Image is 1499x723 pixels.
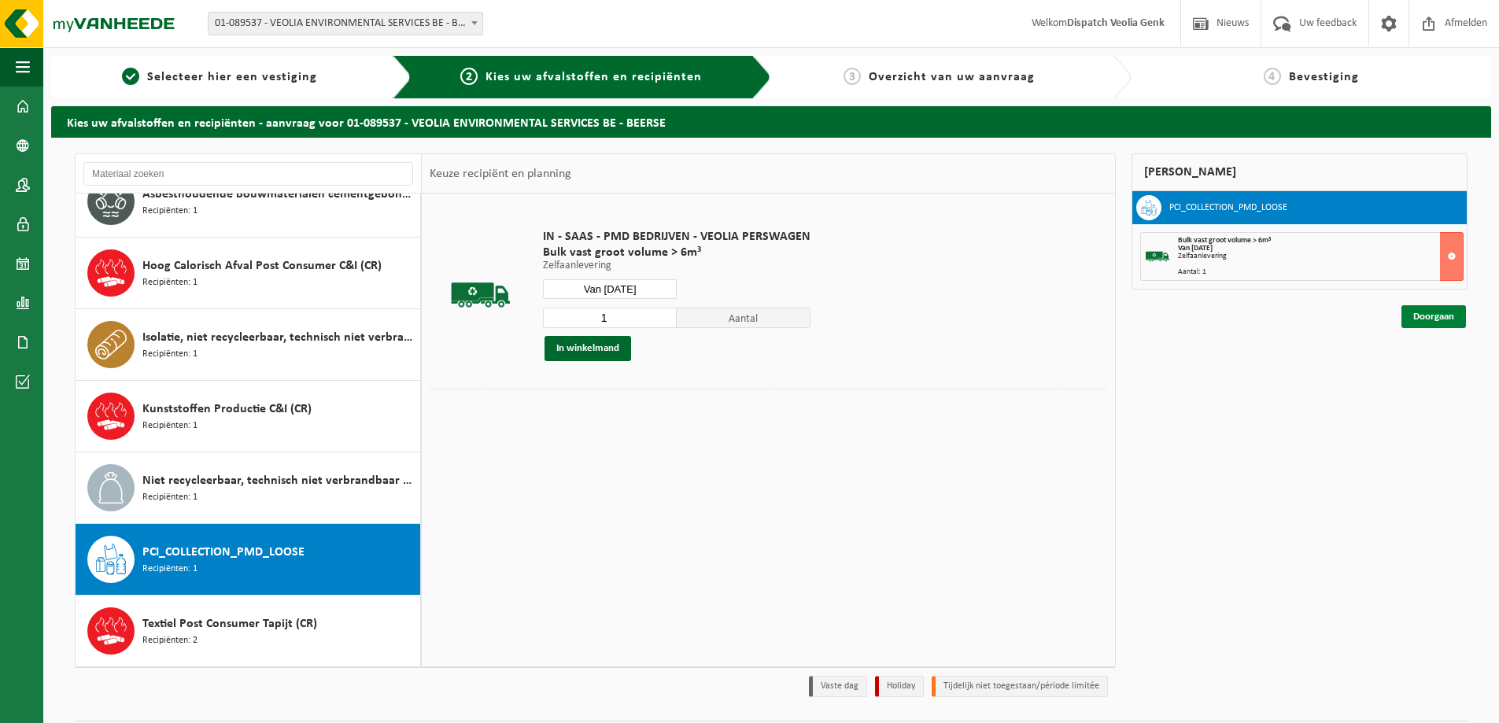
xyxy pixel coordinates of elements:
span: Recipiënten: 1 [142,204,198,219]
button: Kunststoffen Productie C&I (CR) Recipiënten: 1 [76,381,421,452]
span: Textiel Post Consumer Tapijt (CR) [142,614,317,633]
li: Vaste dag [809,676,867,697]
span: Selecteer hier een vestiging [147,71,317,83]
span: Recipiënten: 2 [142,633,198,648]
button: In winkelmand [545,336,631,361]
span: Niet recycleerbaar, technisch niet verbrandbaar afval (brandbaar) [142,471,416,490]
strong: Van [DATE] [1178,244,1213,253]
button: Isolatie, niet recycleerbaar, technisch niet verbrandbaar (brandbaar) Recipiënten: 1 [76,309,421,381]
span: 1 [122,68,139,85]
span: Isolatie, niet recycleerbaar, technisch niet verbrandbaar (brandbaar) [142,328,416,347]
div: Aantal: 1 [1178,268,1464,276]
li: Holiday [875,676,924,697]
span: 2 [460,68,478,85]
button: Niet recycleerbaar, technisch niet verbrandbaar afval (brandbaar) Recipiënten: 1 [76,452,421,524]
p: Zelfaanlevering [543,260,810,271]
button: Asbesthoudende bouwmaterialen cementgebonden met isolatie(hechtgebonden) Recipiënten: 1 [76,166,421,238]
span: Recipiënten: 1 [142,419,198,433]
h3: PCI_COLLECTION_PMD_LOOSE [1169,195,1287,220]
span: 3 [844,68,861,85]
span: Bulk vast groot volume > 6m³ [543,245,810,260]
span: 01-089537 - VEOLIA ENVIRONMENTAL SERVICES BE - BEERSE [208,12,483,35]
button: Textiel Post Consumer Tapijt (CR) Recipiënten: 2 [76,596,421,666]
span: Hoog Calorisch Afval Post Consumer C&I (CR) [142,256,382,275]
span: IN - SAAS - PMD BEDRIJVEN - VEOLIA PERSWAGEN [543,229,810,245]
span: Bevestiging [1289,71,1359,83]
span: 01-089537 - VEOLIA ENVIRONMENTAL SERVICES BE - BEERSE [209,13,482,35]
button: Hoog Calorisch Afval Post Consumer C&I (CR) Recipiënten: 1 [76,238,421,309]
span: PCI_COLLECTION_PMD_LOOSE [142,543,305,562]
div: [PERSON_NAME] [1132,153,1468,191]
span: Recipiënten: 1 [142,490,198,505]
span: Recipiënten: 1 [142,562,198,577]
div: Zelfaanlevering [1178,253,1464,260]
span: Recipiënten: 1 [142,347,198,362]
span: 4 [1264,68,1281,85]
button: PCI_COLLECTION_PMD_LOOSE Recipiënten: 1 [76,524,421,596]
span: Kies uw afvalstoffen en recipiënten [486,71,702,83]
li: Tijdelijk niet toegestaan/période limitée [932,676,1108,697]
div: Keuze recipiënt en planning [422,154,579,194]
span: Kunststoffen Productie C&I (CR) [142,400,312,419]
span: Aantal [677,308,810,328]
input: Materiaal zoeken [83,162,413,186]
a: Doorgaan [1401,305,1466,328]
span: Asbesthoudende bouwmaterialen cementgebonden met isolatie(hechtgebonden) [142,185,416,204]
span: Overzicht van uw aanvraag [869,71,1035,83]
span: Bulk vast groot volume > 6m³ [1178,236,1271,245]
input: Selecteer datum [543,279,677,299]
strong: Dispatch Veolia Genk [1067,17,1165,29]
span: Recipiënten: 1 [142,275,198,290]
h2: Kies uw afvalstoffen en recipiënten - aanvraag voor 01-089537 - VEOLIA ENVIRONMENTAL SERVICES BE ... [51,106,1491,137]
a: 1Selecteer hier een vestiging [59,68,380,87]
